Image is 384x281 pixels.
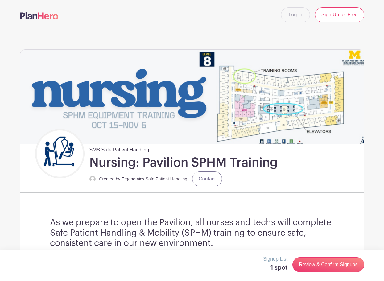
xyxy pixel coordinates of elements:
[89,144,149,154] span: SMS Safe Patient Handling
[37,130,83,177] img: Untitled%20design.png
[263,264,287,271] h5: 1 spot
[263,255,287,263] p: Signup List
[50,217,334,249] h3: As we prepare to open the Pavilion, all nurses and techs will complete Safe Patient Handling & Mo...
[192,171,222,186] a: Contact
[20,12,58,19] img: logo-507f7623f17ff9eddc593b1ce0a138ce2505c220e1c5a4e2b4648c50719b7d32.svg
[281,7,310,22] a: Log In
[20,50,364,144] img: event_banner_9715.png
[99,176,188,181] small: Created by Ergonomics Safe Patient Handling
[292,257,364,272] a: Review & Confirm Signups
[315,7,364,22] a: Sign Up for Free
[89,176,96,182] img: default-ce2991bfa6775e67f084385cd625a349d9dcbb7a52a09fb2fda1e96e2d18dcdb.png
[89,155,278,170] h1: Nursing: Pavilion SPHM Training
